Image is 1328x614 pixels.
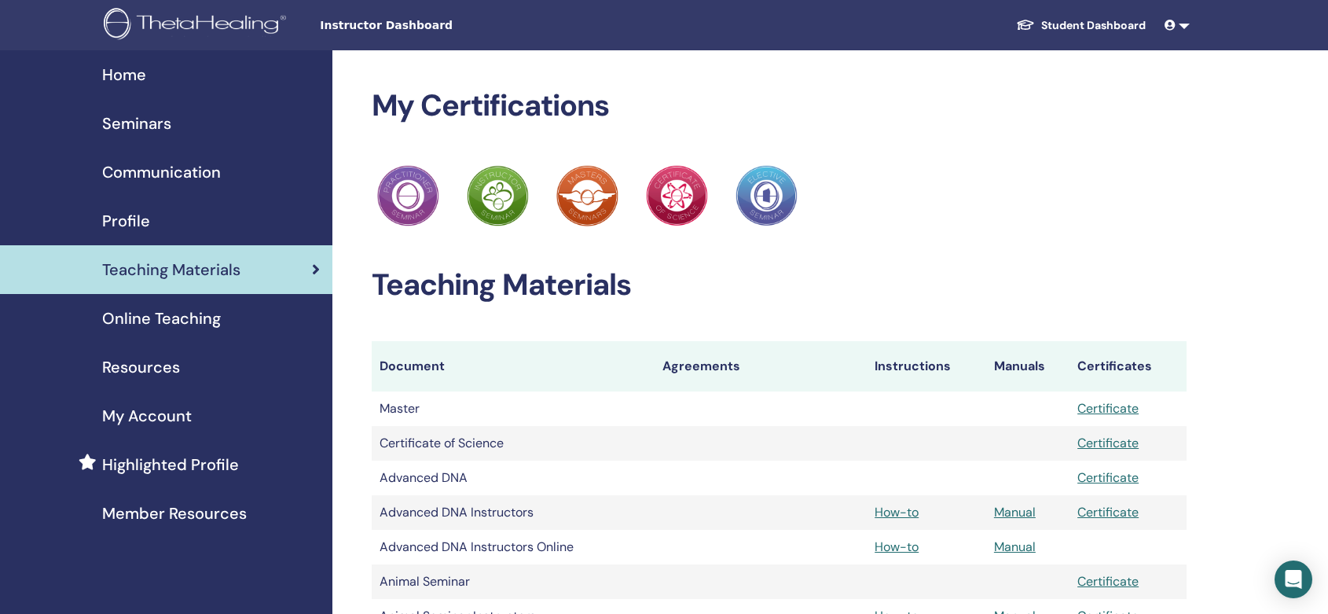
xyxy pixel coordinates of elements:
[102,258,240,281] span: Teaching Materials
[994,539,1036,555] a: Manual
[1077,400,1139,417] a: Certificate
[372,461,655,495] td: Advanced DNA
[372,392,655,426] td: Master
[102,209,150,233] span: Profile
[1077,573,1139,590] a: Certificate
[104,8,292,43] img: logo.png
[736,165,797,226] img: Practitioner
[372,267,1187,303] h2: Teaching Materials
[372,495,655,530] td: Advanced DNA Instructors
[1275,561,1312,598] div: Open Intercom Messenger
[994,504,1036,520] a: Manual
[372,341,655,392] th: Document
[102,112,171,135] span: Seminars
[467,165,528,226] img: Practitioner
[102,307,221,330] span: Online Teaching
[1077,504,1139,520] a: Certificate
[372,564,655,599] td: Animal Seminar
[1003,11,1158,40] a: Student Dashboard
[372,426,655,461] td: Certificate of Science
[377,165,438,226] img: Practitioner
[655,341,868,392] th: Agreements
[102,502,247,525] span: Member Resources
[102,404,192,428] span: My Account
[102,355,180,379] span: Resources
[102,63,146,86] span: Home
[102,160,221,184] span: Communication
[1077,469,1139,486] a: Certificate
[372,88,1187,124] h2: My Certifications
[102,453,239,476] span: Highlighted Profile
[1016,18,1035,31] img: graduation-cap-white.svg
[1069,341,1187,392] th: Certificates
[556,165,618,226] img: Practitioner
[1077,435,1139,451] a: Certificate
[875,539,919,555] a: How-to
[646,165,707,226] img: Practitioner
[372,530,655,564] td: Advanced DNA Instructors Online
[867,341,986,392] th: Instructions
[320,17,556,34] span: Instructor Dashboard
[875,504,919,520] a: How-to
[986,341,1069,392] th: Manuals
